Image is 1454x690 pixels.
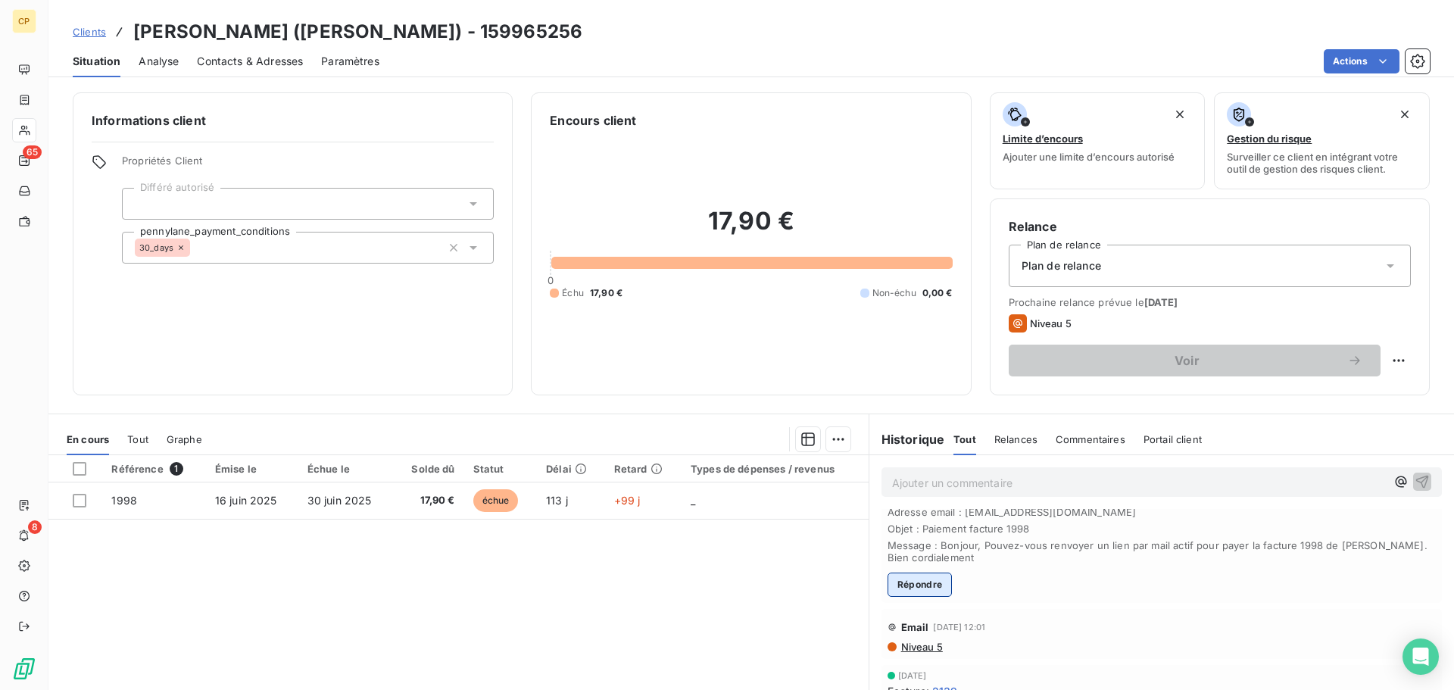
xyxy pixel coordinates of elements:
[133,18,582,45] h3: [PERSON_NAME] ([PERSON_NAME]) - 159965256
[546,494,568,507] span: 113 j
[1214,92,1430,189] button: Gestion du risqueSurveiller ce client en intégrant votre outil de gestion des risques client.
[127,433,148,445] span: Tout
[888,506,1436,518] span: Adresse email : [EMAIL_ADDRESS][DOMAIN_NAME]
[550,111,636,130] h6: Encours client
[402,463,455,475] div: Solde dû
[994,433,1037,445] span: Relances
[614,463,672,475] div: Retard
[614,494,641,507] span: +99 j
[872,286,916,300] span: Non-échu
[12,657,36,681] img: Logo LeanPay
[1022,258,1101,273] span: Plan de relance
[546,463,596,475] div: Délai
[1144,296,1178,308] span: [DATE]
[139,54,179,69] span: Analyse
[73,26,106,38] span: Clients
[888,523,1436,535] span: Objet : Paiement facture 1998
[888,573,953,597] button: Répondre
[990,92,1206,189] button: Limite d’encoursAjouter une limite d’encours autorisé
[402,493,455,508] span: 17,90 €
[548,274,554,286] span: 0
[307,494,372,507] span: 30 juin 2025
[170,462,183,476] span: 1
[691,463,860,475] div: Types de dépenses / revenus
[1003,151,1175,163] span: Ajouter une limite d’encours autorisé
[550,206,952,251] h2: 17,90 €
[1324,49,1399,73] button: Actions
[953,433,976,445] span: Tout
[1027,354,1347,367] span: Voir
[215,463,289,475] div: Émise le
[691,494,695,507] span: _
[1030,317,1072,329] span: Niveau 5
[562,286,584,300] span: Échu
[139,243,173,252] span: 30_days
[92,111,494,130] h6: Informations client
[1403,638,1439,675] div: Open Intercom Messenger
[933,623,985,632] span: [DATE] 12:01
[73,54,120,69] span: Situation
[73,24,106,39] a: Clients
[190,241,202,254] input: Ajouter une valeur
[215,494,277,507] span: 16 juin 2025
[1227,151,1417,175] span: Surveiller ce client en intégrant votre outil de gestion des risques client.
[12,9,36,33] div: CP
[1056,433,1125,445] span: Commentaires
[122,155,494,176] span: Propriétés Client
[900,641,943,653] span: Niveau 5
[1009,217,1411,236] h6: Relance
[888,539,1436,564] span: Message : Bonjour, Pouvez-vous renvoyer un lien par mail actif pour payer la facture 1998 de [PER...
[135,197,147,211] input: Ajouter une valeur
[898,671,927,680] span: [DATE]
[28,520,42,534] span: 8
[1003,133,1083,145] span: Limite d’encours
[197,54,303,69] span: Contacts & Adresses
[922,286,953,300] span: 0,00 €
[1009,345,1381,376] button: Voir
[67,433,109,445] span: En cours
[111,494,137,507] span: 1998
[23,145,42,159] span: 65
[473,463,528,475] div: Statut
[321,54,379,69] span: Paramètres
[307,463,384,475] div: Échue le
[590,286,622,300] span: 17,90 €
[167,433,202,445] span: Graphe
[1144,433,1202,445] span: Portail client
[901,621,929,633] span: Email
[1009,296,1411,308] span: Prochaine relance prévue le
[869,430,945,448] h6: Historique
[111,462,196,476] div: Référence
[1227,133,1312,145] span: Gestion du risque
[473,489,519,512] span: échue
